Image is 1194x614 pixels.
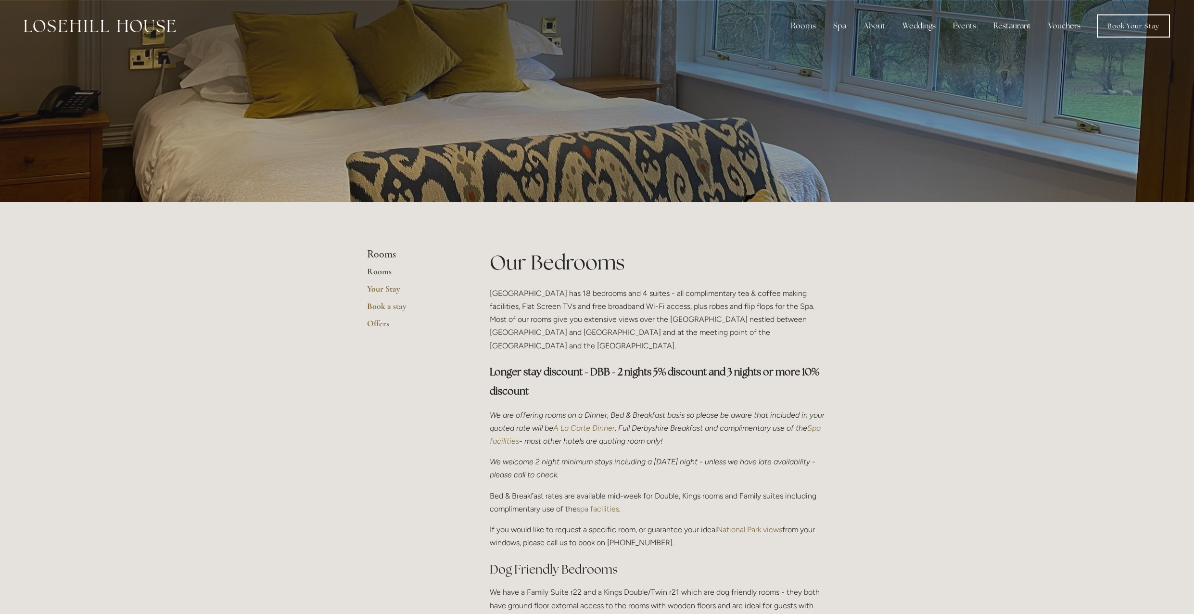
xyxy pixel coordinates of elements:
[1097,14,1170,38] a: Book Your Stay
[895,16,943,36] div: Weddings
[553,423,615,433] a: A La Carte Dinner
[490,457,817,479] em: We welcome 2 night minimum stays including a [DATE] night - unless we have late availability - pl...
[490,410,826,433] em: We are offering rooms on a Dinner, Bed & Breakfast basis so please be aware that included in your...
[367,266,459,283] a: Rooms
[367,301,459,318] a: Book a stay
[519,436,663,446] em: - most other hotels are quoting room only!
[986,16,1039,36] div: Restaurant
[367,283,459,301] a: Your Stay
[856,16,893,36] div: About
[490,523,827,549] p: If you would like to request a specific room, or guarantee your ideal from your windows, please c...
[717,525,782,534] a: National Park views
[577,504,619,513] a: spa facilities
[783,16,824,36] div: Rooms
[490,365,821,397] strong: Longer stay discount - DBB - 2 nights 5% discount and 3 nights or more 10% discount
[615,423,807,433] em: , Full Derbyshire Breakfast and complimentary use of the
[490,489,827,515] p: Bed & Breakfast rates are available mid-week for Double, Kings rooms and Family suites including ...
[24,20,176,32] img: Losehill House
[945,16,984,36] div: Events
[826,16,854,36] div: Spa
[490,248,827,277] h1: Our Bedrooms
[490,561,827,578] h2: Dog Friendly Bedrooms
[367,318,459,335] a: Offers
[367,248,459,261] li: Rooms
[490,287,827,352] p: [GEOGRAPHIC_DATA] has 18 bedrooms and 4 suites - all complimentary tea & coffee making facilities...
[1041,16,1088,36] a: Vouchers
